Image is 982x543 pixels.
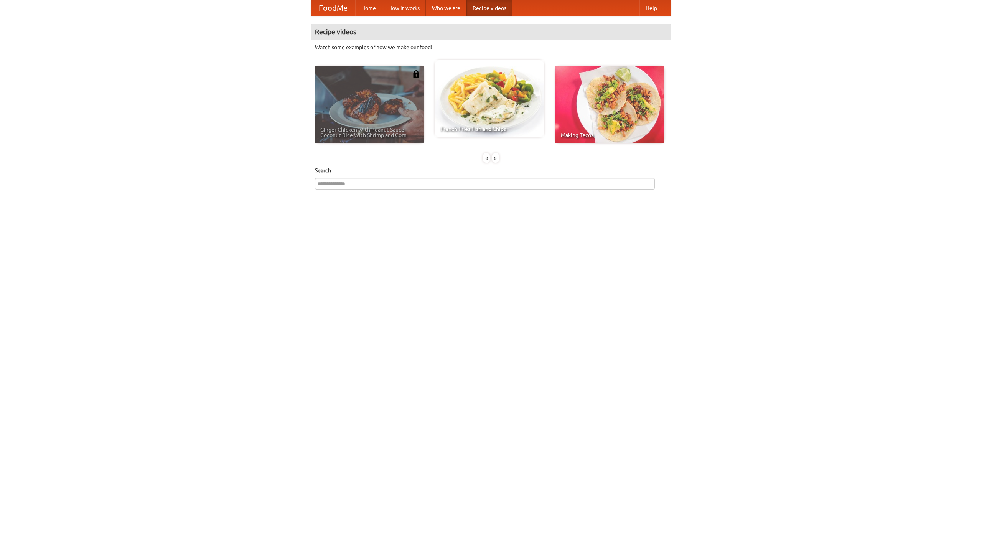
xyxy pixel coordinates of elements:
h5: Search [315,167,667,174]
a: Who we are [426,0,466,16]
a: Home [355,0,382,16]
a: FoodMe [311,0,355,16]
a: Making Tacos [555,66,664,143]
span: Making Tacos [561,132,659,138]
h4: Recipe videos [311,24,671,40]
p: Watch some examples of how we make our food! [315,43,667,51]
a: French Fries Fish and Chips [435,60,544,137]
a: How it works [382,0,426,16]
a: Recipe videos [466,0,512,16]
span: French Fries Fish and Chips [440,126,539,132]
img: 483408.png [412,70,420,78]
div: « [483,153,490,163]
a: Help [639,0,663,16]
div: » [492,153,499,163]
